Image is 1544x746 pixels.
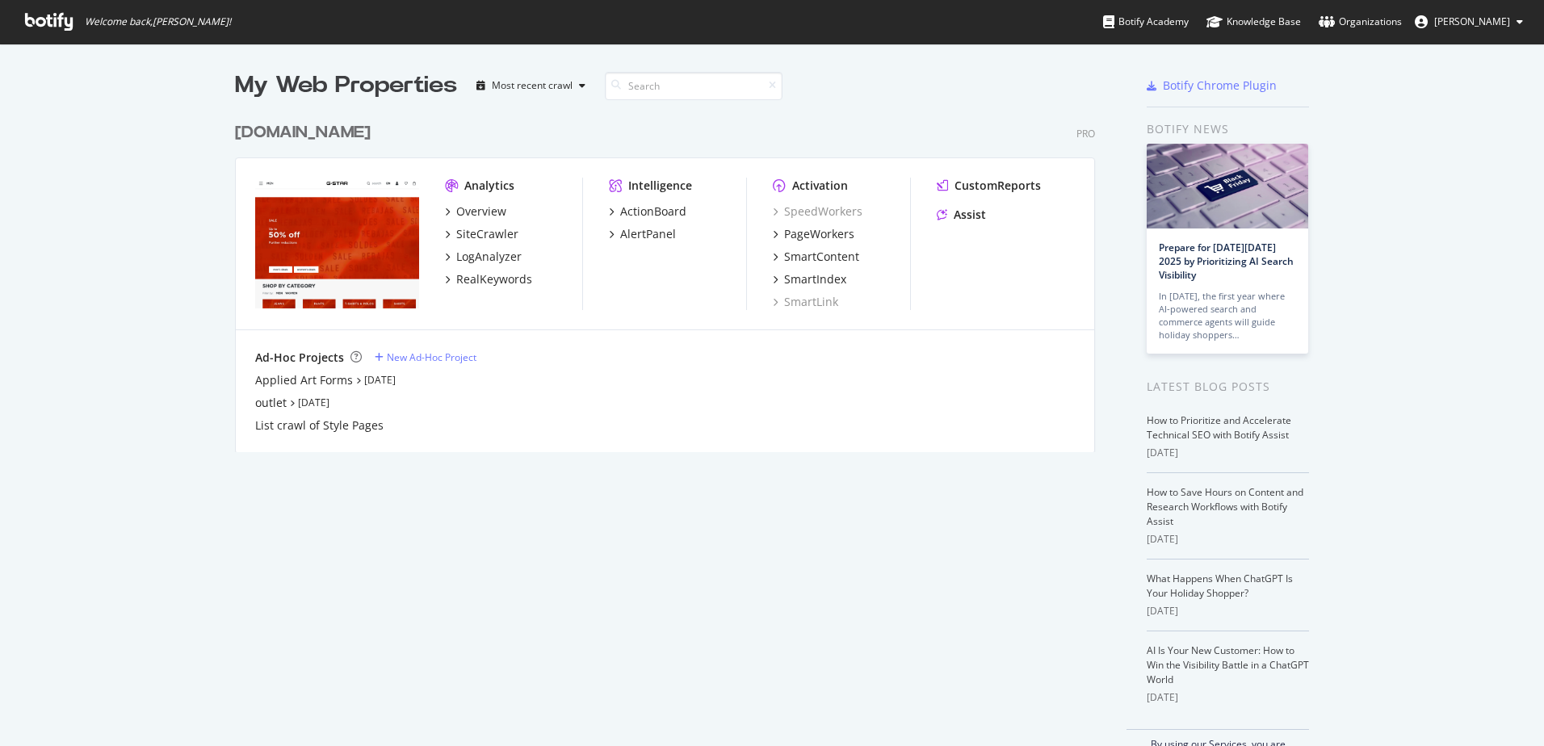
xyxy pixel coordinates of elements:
div: PageWorkers [784,226,854,242]
a: How to Save Hours on Content and Research Workflows with Botify Assist [1147,485,1303,528]
div: Most recent crawl [492,81,573,90]
a: RealKeywords [445,271,532,287]
a: ActionBoard [609,203,686,220]
a: SpeedWorkers [773,203,862,220]
div: Organizations [1319,14,1402,30]
a: Overview [445,203,506,220]
a: Applied Art Forms [255,372,353,388]
span: Welcome back, [PERSON_NAME] ! [85,15,231,28]
div: Analytics [464,178,514,194]
div: Botify Academy [1103,14,1189,30]
img: Prepare for Black Friday 2025 by Prioritizing AI Search Visibility [1147,144,1308,228]
div: LogAnalyzer [456,249,522,265]
div: CustomReports [955,178,1041,194]
div: SmartContent [784,249,859,265]
div: ActionBoard [620,203,686,220]
a: AI Is Your New Customer: How to Win the Visibility Battle in a ChatGPT World [1147,643,1309,686]
img: www.g-star.com [255,178,419,308]
div: New Ad-Hoc Project [387,350,476,364]
a: [DOMAIN_NAME] [235,121,377,145]
div: Latest Blog Posts [1147,378,1309,396]
a: SmartLink [773,294,838,310]
div: grid [235,102,1108,452]
div: Botify Chrome Plugin [1163,78,1277,94]
a: Botify Chrome Plugin [1147,78,1277,94]
a: Assist [937,207,986,223]
div: [DATE] [1147,690,1309,705]
div: Overview [456,203,506,220]
div: Activation [792,178,848,194]
a: SiteCrawler [445,226,518,242]
span: Alexa Kiradzhibashyan [1434,15,1510,28]
a: List crawl of Style Pages [255,417,384,434]
a: SmartContent [773,249,859,265]
a: [DATE] [364,373,396,387]
a: CustomReports [937,178,1041,194]
div: [DATE] [1147,446,1309,460]
div: Knowledge Base [1206,14,1301,30]
div: SmartIndex [784,271,846,287]
a: What Happens When ChatGPT Is Your Holiday Shopper? [1147,572,1293,600]
div: SiteCrawler [456,226,518,242]
a: New Ad-Hoc Project [375,350,476,364]
a: outlet [255,395,287,411]
div: In [DATE], the first year where AI-powered search and commerce agents will guide holiday shoppers… [1159,290,1296,342]
a: AlertPanel [609,226,676,242]
a: PageWorkers [773,226,854,242]
a: How to Prioritize and Accelerate Technical SEO with Botify Assist [1147,413,1291,442]
div: Pro [1076,127,1095,140]
a: [DATE] [298,396,329,409]
div: Ad-Hoc Projects [255,350,344,366]
div: [DATE] [1147,604,1309,618]
button: [PERSON_NAME] [1402,9,1536,35]
a: Prepare for [DATE][DATE] 2025 by Prioritizing AI Search Visibility [1159,241,1294,282]
div: Intelligence [628,178,692,194]
a: LogAnalyzer [445,249,522,265]
a: SmartIndex [773,271,846,287]
div: My Web Properties [235,69,457,102]
div: Assist [954,207,986,223]
div: RealKeywords [456,271,532,287]
div: [DATE] [1147,532,1309,547]
button: Most recent crawl [470,73,592,98]
div: [DOMAIN_NAME] [235,121,371,145]
div: Botify news [1147,120,1309,138]
input: Search [605,72,782,100]
div: AlertPanel [620,226,676,242]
